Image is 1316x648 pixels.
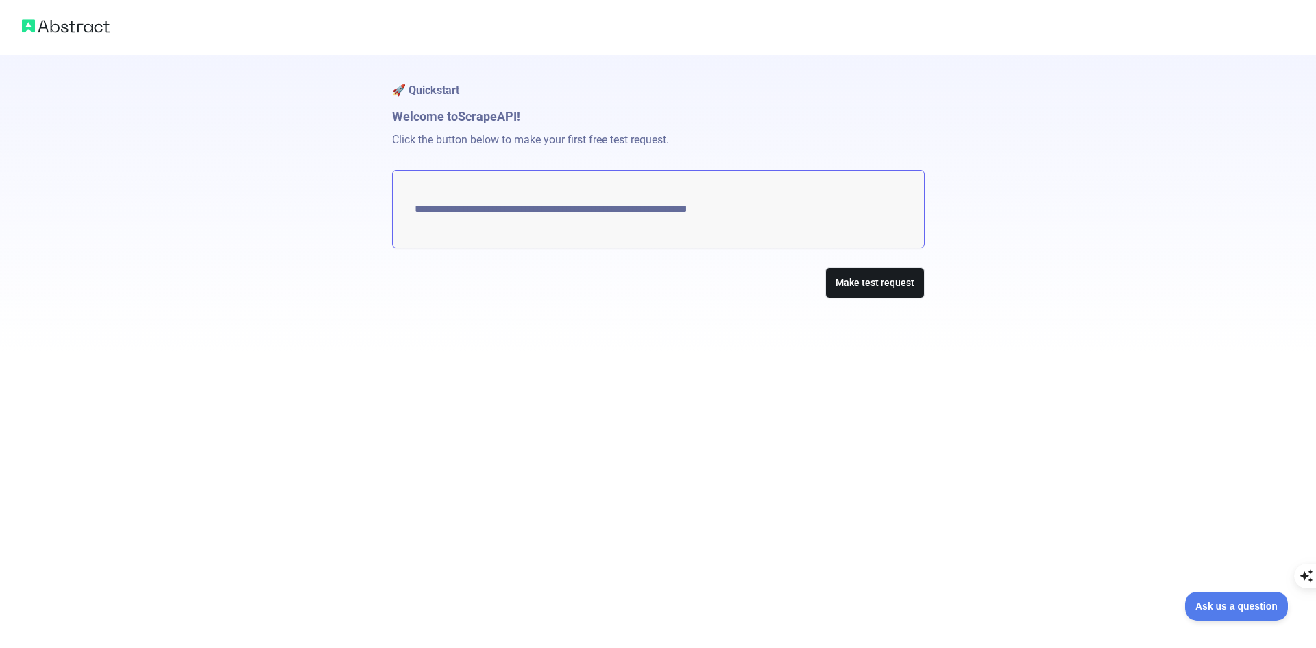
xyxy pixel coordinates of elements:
[1185,592,1289,621] iframe: Toggle Customer Support
[22,16,110,36] img: Abstract logo
[392,107,925,126] h1: Welcome to Scrape API!
[825,267,925,298] button: Make test request
[392,55,925,107] h1: 🚀 Quickstart
[392,126,925,170] p: Click the button below to make your first free test request.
